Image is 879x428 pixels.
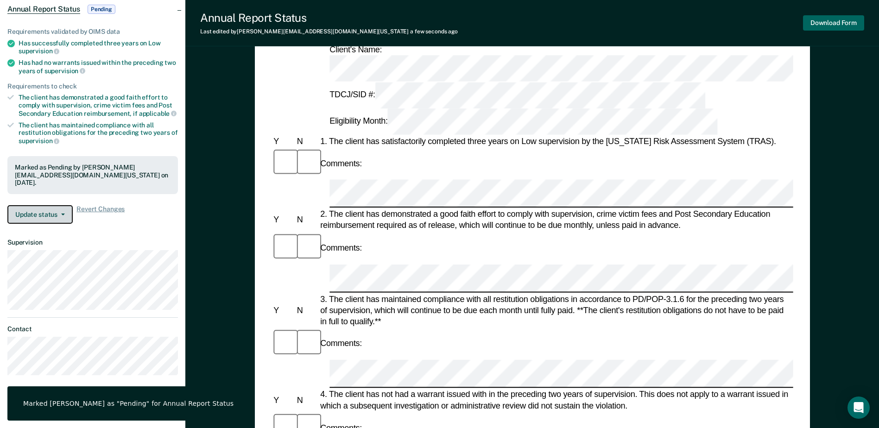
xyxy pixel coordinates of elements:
[15,164,171,187] div: Marked as Pending by [PERSON_NAME][EMAIL_ADDRESS][DOMAIN_NAME][US_STATE] on [DATE].
[318,338,364,349] div: Comments:
[200,28,458,35] div: Last edited by [PERSON_NAME][EMAIL_ADDRESS][DOMAIN_NAME][US_STATE]
[44,67,85,75] span: supervision
[318,242,364,253] div: Comments:
[19,94,178,117] div: The client has demonstrated a good faith effort to comply with supervision, crime victim fees and...
[272,136,295,147] div: Y
[272,395,295,406] div: Y
[295,395,318,406] div: N
[328,108,719,135] div: Eligibility Month:
[19,39,178,55] div: Has successfully completed three years on Low
[76,205,125,224] span: Revert Changes
[847,397,870,419] div: Open Intercom Messenger
[19,59,178,75] div: Has had no warrants issued within the preceding two years of
[19,47,59,55] span: supervision
[295,214,318,226] div: N
[7,5,80,14] span: Annual Report Status
[410,28,458,35] span: a few seconds ago
[19,137,59,145] span: supervision
[318,158,364,169] div: Comments:
[272,214,295,226] div: Y
[328,82,707,108] div: TDCJ/SID #:
[19,121,178,145] div: The client has maintained compliance with all restitution obligations for the preceding two years of
[803,15,864,31] button: Download Form
[295,136,318,147] div: N
[7,82,178,90] div: Requirements to check
[295,305,318,316] div: N
[318,136,793,147] div: 1. The client has satisfactorily completed three years on Low supervision by the [US_STATE] Risk ...
[200,11,458,25] div: Annual Report Status
[7,28,178,36] div: Requirements validated by OIMS data
[318,389,793,411] div: 4. The client has not had a warrant issued with in the preceding two years of supervision. This d...
[7,239,178,246] dt: Supervision
[23,399,234,408] div: Marked [PERSON_NAME] as "Pending" for Annual Report Status
[88,5,115,14] span: Pending
[7,205,73,224] button: Update status
[272,305,295,316] div: Y
[139,110,177,117] span: applicable
[318,293,793,327] div: 3. The client has maintained compliance with all restitution obligations in accordance to PD/POP-...
[318,209,793,231] div: 2. The client has demonstrated a good faith effort to comply with supervision, crime victim fees ...
[7,325,178,333] dt: Contact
